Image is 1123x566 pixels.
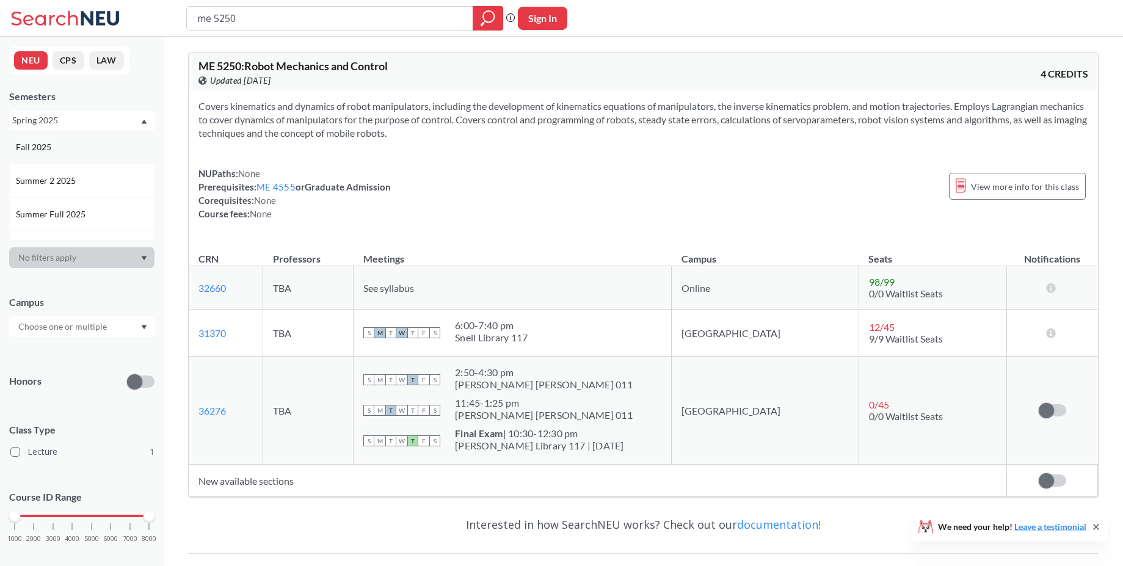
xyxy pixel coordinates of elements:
[53,51,84,70] button: CPS
[89,51,124,70] button: LAW
[363,435,374,446] span: S
[363,374,374,385] span: S
[9,490,154,504] p: Course ID Range
[188,507,1099,542] div: Interested in how SearchNEU works? Check out our
[672,310,859,357] td: [GEOGRAPHIC_DATA]
[429,327,440,338] span: S
[518,7,567,30] button: Sign In
[396,374,407,385] span: W
[1007,240,1098,266] th: Notifications
[16,208,88,221] span: Summer Full 2025
[1041,67,1088,81] span: 4 CREDITS
[418,327,429,338] span: F
[250,208,272,219] span: None
[374,374,385,385] span: M
[455,440,624,452] div: [PERSON_NAME] Library 117 | [DATE]
[7,535,22,542] span: 1000
[198,282,226,294] a: 32660
[429,374,440,385] span: S
[14,51,48,70] button: NEU
[9,90,154,103] div: Semesters
[198,167,391,220] div: NUPaths: Prerequisites: or Graduate Admission Corequisites: Course fees:
[455,409,633,421] div: [PERSON_NAME] [PERSON_NAME] 011
[9,247,154,268] div: Dropdown arrow
[263,240,354,266] th: Professors
[198,405,226,416] a: 36276
[363,282,414,294] span: See syllabus
[65,535,79,542] span: 4000
[374,327,385,338] span: M
[84,535,99,542] span: 5000
[46,535,60,542] span: 3000
[196,8,464,29] input: Class, professor, course number, "phrase"
[10,444,154,460] label: Lecture
[418,435,429,446] span: F
[429,405,440,416] span: S
[869,399,889,410] span: 0 / 45
[9,296,154,309] div: Campus
[407,327,418,338] span: T
[455,366,633,379] div: 2:50 - 4:30 pm
[407,405,418,416] span: T
[12,114,140,127] div: Spring 2025
[198,327,226,339] a: 31370
[263,357,354,465] td: TBA
[385,374,396,385] span: T
[407,435,418,446] span: T
[672,240,859,266] th: Campus
[869,333,943,344] span: 9/9 Waitlist Seats
[254,195,276,206] span: None
[354,240,672,266] th: Meetings
[26,535,41,542] span: 2000
[12,319,115,334] input: Choose one or multiple
[869,410,943,422] span: 0/0 Waitlist Seats
[869,321,895,333] span: 12 / 45
[263,266,354,310] td: TBA
[672,266,859,310] td: Online
[150,445,154,459] span: 1
[256,181,296,192] a: ME 4555
[9,374,42,388] p: Honors
[869,288,943,299] span: 0/0 Waitlist Seats
[418,374,429,385] span: F
[869,276,895,288] span: 98 / 99
[363,327,374,338] span: S
[385,405,396,416] span: T
[16,140,54,154] span: Fall 2025
[455,332,528,344] div: Snell Library 117
[481,10,495,27] svg: magnifying glass
[9,316,154,337] div: Dropdown arrow
[396,435,407,446] span: W
[9,423,154,437] span: Class Type
[238,168,260,179] span: None
[210,74,271,87] span: Updated [DATE]
[263,310,354,357] td: TBA
[418,405,429,416] span: F
[123,535,137,542] span: 7000
[198,59,388,73] span: ME 5250 : Robot Mechanics and Control
[672,357,859,465] td: [GEOGRAPHIC_DATA]
[473,6,503,31] div: magnifying glass
[141,119,147,124] svg: Dropdown arrow
[737,517,821,532] a: documentation!
[103,535,118,542] span: 6000
[141,256,147,261] svg: Dropdown arrow
[429,435,440,446] span: S
[16,174,78,187] span: Summer 2 2025
[407,374,418,385] span: T
[455,379,633,391] div: [PERSON_NAME] [PERSON_NAME] 011
[374,405,385,416] span: M
[1014,521,1086,532] a: Leave a testimonial
[385,435,396,446] span: T
[455,427,624,440] div: | 10:30-12:30 pm
[9,111,154,130] div: Spring 2025Dropdown arrowFall 2025Summer 2 2025Summer Full 2025Summer 1 2025Spring 2025Fall 2024S...
[396,405,407,416] span: W
[455,319,528,332] div: 6:00 - 7:40 pm
[971,179,1079,194] span: View more info for this class
[455,397,633,409] div: 11:45 - 1:25 pm
[859,240,1006,266] th: Seats
[385,327,396,338] span: T
[396,327,407,338] span: W
[141,325,147,330] svg: Dropdown arrow
[142,535,156,542] span: 8000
